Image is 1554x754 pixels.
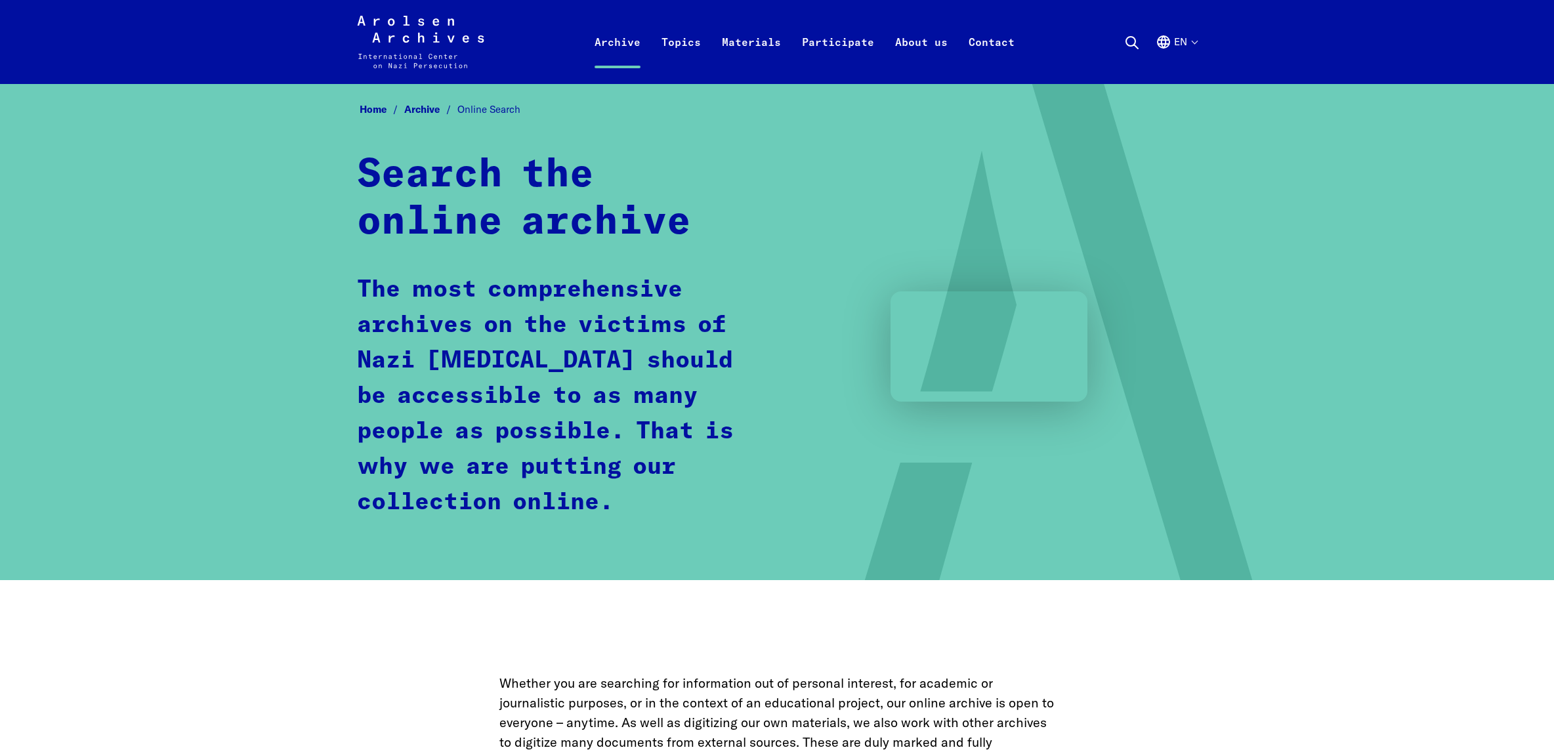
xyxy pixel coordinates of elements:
[1156,34,1197,81] button: English, language selection
[584,31,651,84] a: Archive
[357,156,691,242] strong: Search the online archive
[357,100,1197,120] nav: Breadcrumb
[584,16,1025,68] nav: Primary
[958,31,1025,84] a: Contact
[791,31,885,84] a: Participate
[885,31,958,84] a: About us
[711,31,791,84] a: Materials
[651,31,711,84] a: Topics
[404,103,457,115] a: Archive
[457,103,520,115] span: Online Search
[357,272,754,520] p: The most comprehensive archives on the victims of Nazi [MEDICAL_DATA] should be accessible to as ...
[360,103,404,115] a: Home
